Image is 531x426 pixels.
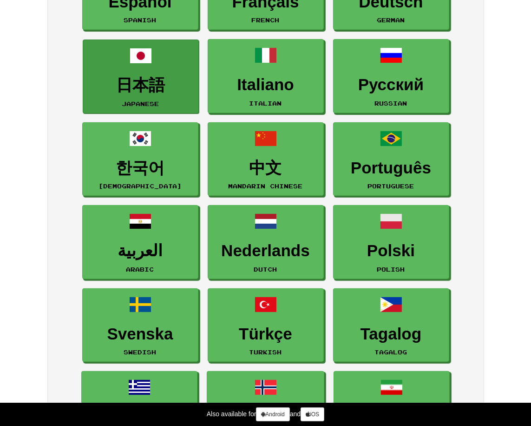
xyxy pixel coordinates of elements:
small: Portuguese [368,183,414,189]
a: TürkçeTurkish [208,288,324,362]
a: 日本語Japanese [83,40,199,113]
a: NederlandsDutch [208,205,324,279]
small: French [252,17,280,23]
h3: Svenska [87,325,193,343]
h3: 中文 [213,159,319,177]
h3: 한국어 [87,159,193,177]
a: TagalogTagalog [333,288,449,362]
small: Turkish [249,349,282,355]
a: 한국어[DEMOGRAPHIC_DATA] [82,122,198,196]
small: Japanese [122,100,159,107]
a: PortuguêsPortuguese [333,122,449,196]
h3: 日本語 [88,76,194,94]
a: iOS [301,407,324,421]
small: Russian [375,100,407,106]
small: Mandarin Chinese [229,183,303,189]
small: Tagalog [375,349,407,355]
small: Italian [249,100,282,106]
h3: Türkçe [213,325,319,343]
small: Polish [377,266,405,273]
h3: العربية [87,242,193,260]
small: Arabic [126,266,154,273]
a: ItalianoItalian [208,39,324,113]
h3: Italiano [213,76,319,94]
h3: Nederlands [213,242,319,260]
small: Dutch [254,266,277,273]
a: РусскийRussian [333,39,449,113]
small: German [377,17,405,23]
a: العربيةArabic [82,205,198,279]
a: PolskiPolish [333,205,449,279]
h3: Polski [338,242,444,260]
h3: Русский [338,76,444,94]
h3: Português [338,159,444,177]
small: Swedish [124,349,157,355]
small: [DEMOGRAPHIC_DATA] [98,183,182,189]
a: SvenskaSwedish [82,288,198,362]
small: Spanish [124,17,157,23]
h3: Tagalog [338,325,444,343]
a: 中文Mandarin Chinese [208,122,324,196]
a: Android [256,407,289,421]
